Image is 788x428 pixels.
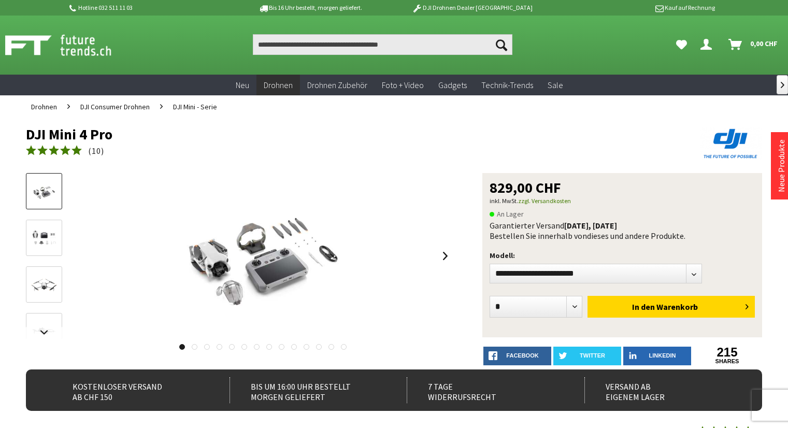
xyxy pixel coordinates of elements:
p: inkl. MwSt. [490,195,755,207]
a: LinkedIn [623,347,691,365]
span: DJI Consumer Drohnen [80,102,150,111]
a: facebook [483,347,551,365]
span: In den [632,302,655,312]
span: Warenkorb [656,302,698,312]
span: DJI Mini - Serie [173,102,217,111]
img: Vorschau: DJI Mini 4 Pro [29,180,59,204]
a: zzgl. Versandkosten [518,197,571,205]
a: Sale [540,75,570,96]
span: 0,00 CHF [750,35,778,52]
span: 829,00 CHF [490,180,561,195]
input: Produkt, Marke, Kategorie, EAN, Artikelnummer… [253,34,512,55]
p: Hotline 032 511 11 03 [68,2,230,14]
a: Drohnen [26,95,62,118]
span: Drohnen Zubehör [307,80,367,90]
button: In den Warenkorb [588,296,755,318]
span: Technik-Trends [481,80,533,90]
a: Neue Produkte [776,139,786,192]
a: Foto + Video [375,75,431,96]
a: Neu [228,75,256,96]
span: Neu [236,80,249,90]
a: DJI Mini - Serie [168,95,222,118]
span: Foto + Video [382,80,424,90]
div: Versand ab eigenem Lager [584,377,741,403]
span: Gadgets [438,80,467,90]
p: Modell: [490,249,755,262]
a: Meine Favoriten [671,34,692,55]
span: Drohnen [264,80,293,90]
a: (10) [26,145,104,158]
a: Drohnen Zubehör [300,75,375,96]
p: DJI Drohnen Dealer [GEOGRAPHIC_DATA] [391,2,553,14]
div: 7 Tage Widerrufsrecht [407,377,563,403]
span: twitter [580,352,605,359]
a: Gadgets [431,75,474,96]
span:  [781,82,784,88]
p: Kauf auf Rechnung [553,2,715,14]
h1: DJI Mini 4 Pro [26,126,615,142]
a: DJI Consumer Drohnen [75,95,155,118]
a: Dein Konto [696,34,720,55]
div: Garantierter Versand Bestellen Sie innerhalb von dieses und andere Produkte. [490,220,755,241]
img: DJI [700,126,762,161]
a: Technik-Trends [474,75,540,96]
img: DJI Mini 4 Pro [159,173,366,339]
span: facebook [506,352,538,359]
span: LinkedIn [649,352,676,359]
span: Drohnen [31,102,57,111]
a: 215 [693,347,761,358]
a: twitter [553,347,621,365]
b: [DATE], [DATE] [564,220,617,231]
span: An Lager [490,208,524,220]
p: Bis 16 Uhr bestellt, morgen geliefert. [230,2,391,14]
span: Sale [548,80,563,90]
span: 10 [92,146,101,156]
a: Drohnen [256,75,300,96]
a: Warenkorb [724,34,783,55]
img: Shop Futuretrends - zur Startseite wechseln [5,32,134,58]
button: Suchen [491,34,512,55]
div: Kostenloser Versand ab CHF 150 [52,377,208,403]
div: Bis um 16:00 Uhr bestellt Morgen geliefert [230,377,386,403]
a: shares [693,358,761,365]
span: ( ) [88,146,104,156]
